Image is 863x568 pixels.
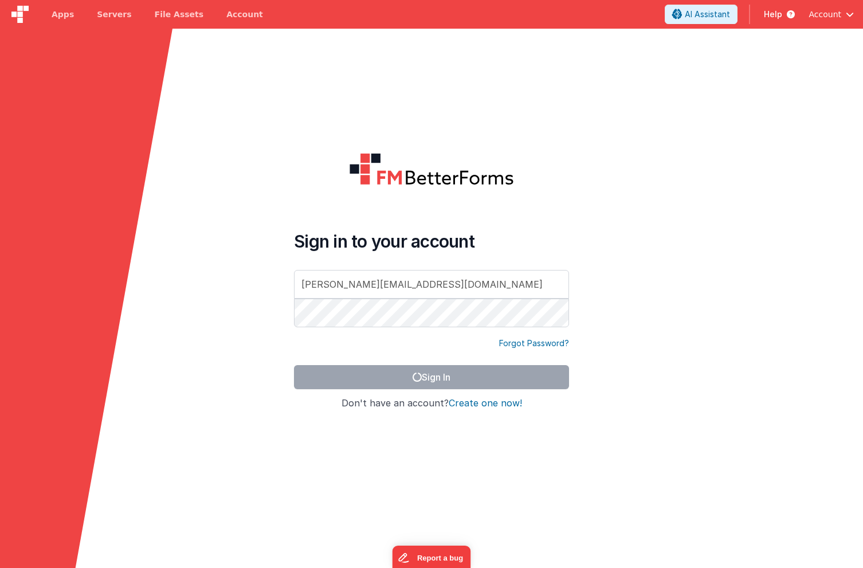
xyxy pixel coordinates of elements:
[665,5,738,24] button: AI Assistant
[809,9,854,20] button: Account
[155,9,204,20] span: File Assets
[809,9,841,20] span: Account
[97,9,131,20] span: Servers
[294,270,569,299] input: Email Address
[499,338,569,349] a: Forgot Password?
[685,9,730,20] span: AI Assistant
[52,9,74,20] span: Apps
[294,365,569,389] button: Sign In
[764,9,782,20] span: Help
[449,398,522,409] button: Create one now!
[294,398,569,409] h4: Don't have an account?
[294,231,569,252] h4: Sign in to your account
